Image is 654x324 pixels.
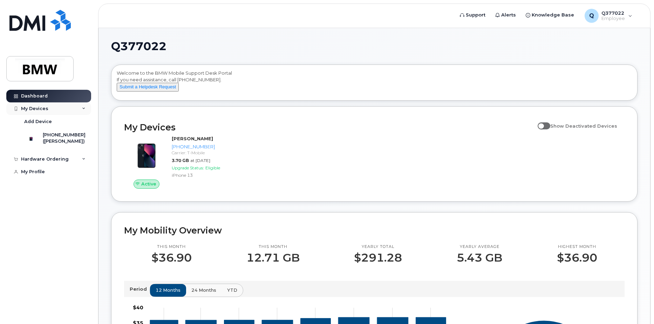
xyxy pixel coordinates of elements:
[246,244,300,250] p: This month
[111,41,166,52] span: Q377022
[117,83,179,92] button: Submit a Helpdesk Request
[172,158,189,163] span: 3.70 GB
[117,70,632,98] div: Welcome to the BMW Mobile Support Desk Portal If you need assistance, call [PHONE_NUMBER].
[457,244,502,250] p: Yearly average
[130,286,150,292] p: Period
[151,251,192,264] p: $36.90
[130,139,163,173] img: image20231002-3703462-1ig824h.jpeg
[550,123,617,129] span: Show Deactivated Devices
[124,225,625,236] h2: My Mobility Overview
[124,135,243,189] a: Active[PERSON_NAME][PHONE_NUMBER]Carrier: T-Mobile3.70 GBat [DATE]Upgrade Status:EligibleiPhone 13
[172,150,240,156] div: Carrier: T-Mobile
[133,304,143,311] tspan: $40
[172,143,240,150] div: [PHONE_NUMBER]
[246,251,300,264] p: 12.71 GB
[172,136,213,141] strong: [PERSON_NAME]
[124,122,534,133] h2: My Devices
[557,244,597,250] p: Highest month
[151,244,192,250] p: This month
[117,84,179,89] a: Submit a Helpdesk Request
[227,287,237,293] span: YTD
[354,244,402,250] p: Yearly total
[557,251,597,264] p: $36.90
[172,172,240,178] div: iPhone 13
[354,251,402,264] p: $291.28
[172,165,204,170] span: Upgrade Status:
[457,251,502,264] p: 5.43 GB
[205,165,220,170] span: Eligible
[191,287,216,293] span: 24 months
[190,158,210,163] span: at [DATE]
[538,119,543,125] input: Show Deactivated Devices
[141,181,156,187] span: Active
